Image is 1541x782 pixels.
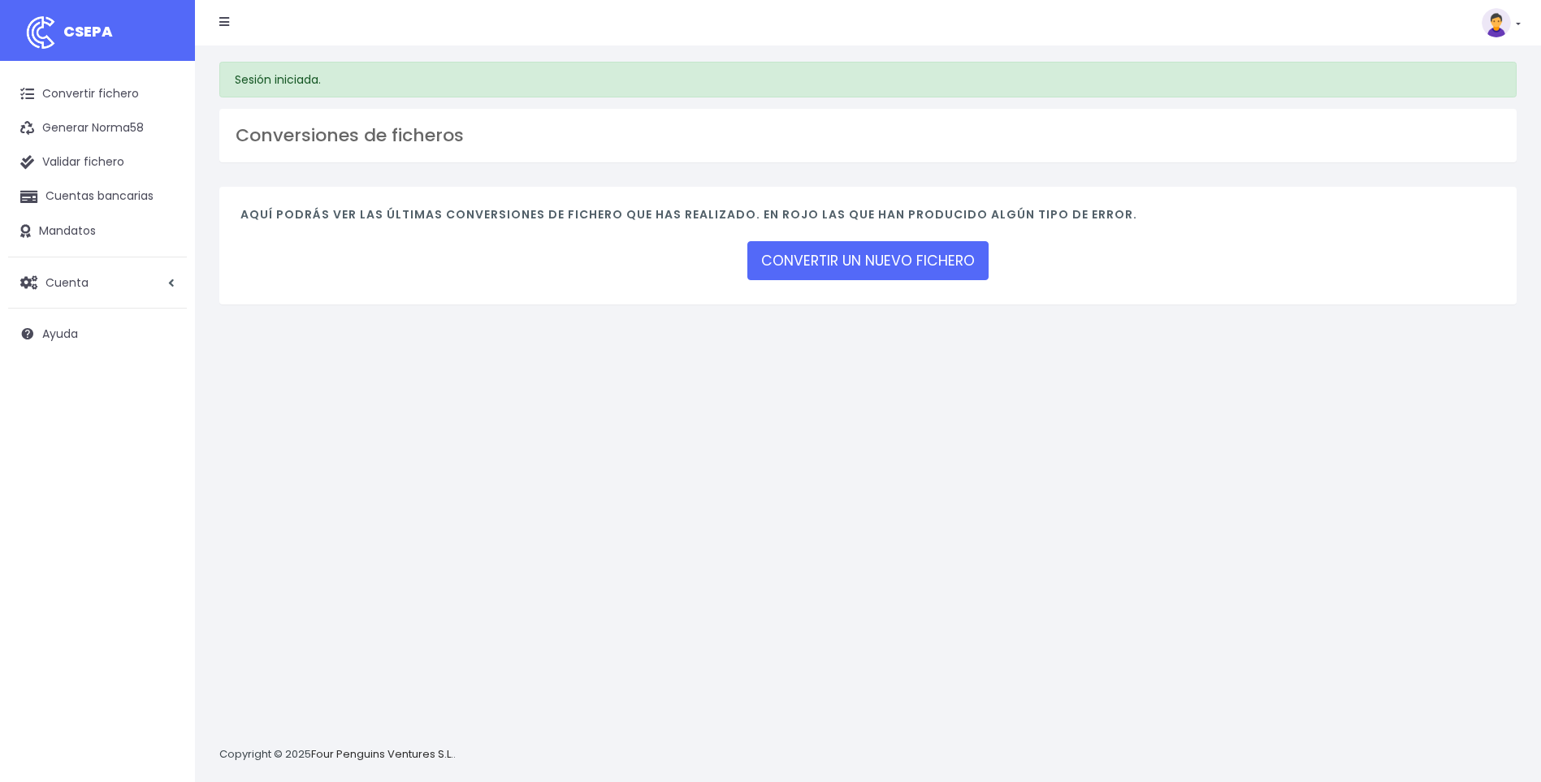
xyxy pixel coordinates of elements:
img: logo [20,12,61,53]
a: Generar Norma58 [8,111,187,145]
a: Mandatos [8,214,187,248]
span: Ayuda [42,326,78,342]
a: Cuentas bancarias [8,179,187,214]
img: profile [1482,8,1511,37]
h4: Aquí podrás ver las últimas conversiones de fichero que has realizado. En rojo las que han produc... [240,208,1496,230]
span: CSEPA [63,21,113,41]
div: Sesión iniciada. [219,62,1517,97]
p: Copyright © 2025 . [219,746,456,763]
a: Cuenta [8,266,187,300]
a: Convertir fichero [8,77,187,111]
a: Ayuda [8,317,187,351]
a: CONVERTIR UN NUEVO FICHERO [747,241,989,280]
a: Four Penguins Ventures S.L. [311,746,453,762]
span: Cuenta [45,274,89,290]
a: Validar fichero [8,145,187,179]
h3: Conversiones de ficheros [236,125,1500,146]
